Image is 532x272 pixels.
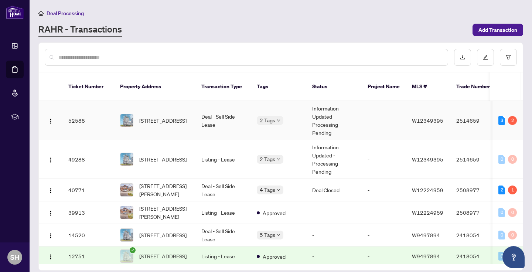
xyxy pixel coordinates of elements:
div: 2 [498,186,505,194]
img: Logo [48,188,54,194]
td: Listing - Lease [195,246,251,266]
th: Tags [251,72,306,101]
span: W12349395 [412,156,443,163]
div: 0 [498,252,505,261]
td: - [362,224,406,246]
img: Logo [48,157,54,163]
th: Status [306,72,362,101]
div: 2 [508,116,517,125]
td: Deal Closed [306,179,362,201]
img: thumbnail-img [120,250,133,262]
button: Logo [45,115,57,126]
span: W9497894 [412,232,440,238]
img: Logo [48,118,54,124]
div: 3 [498,116,505,125]
td: 2418054 [450,224,502,246]
td: - [306,246,362,266]
td: Information Updated - Processing Pending [306,101,362,140]
td: 2508977 [450,179,502,201]
td: 2514659 [450,101,502,140]
td: 12751 [62,246,114,266]
th: Transaction Type [195,72,251,101]
button: filter [500,49,517,66]
div: 0 [508,208,517,217]
td: 52588 [62,101,114,140]
button: Logo [45,250,57,262]
td: - [306,224,362,246]
div: 0 [498,155,505,164]
button: Open asap [502,246,525,268]
img: Logo [48,233,54,239]
img: Logo [48,210,54,216]
span: 5 Tags [260,231,275,239]
th: MLS # [406,72,450,101]
td: 2508977 [450,201,502,224]
span: edit [483,55,488,60]
span: Deal Processing [47,10,84,17]
span: Add Transaction [478,24,517,36]
td: Deal - Sell Side Lease [195,101,251,140]
button: download [454,49,471,66]
span: 4 Tags [260,186,275,194]
button: Logo [45,184,57,196]
span: Approved [263,252,286,261]
span: [STREET_ADDRESS] [139,252,187,260]
td: - [362,201,406,224]
a: RAHR - Transactions [38,23,122,37]
span: [STREET_ADDRESS] [139,155,187,163]
button: Logo [45,207,57,218]
span: [STREET_ADDRESS][PERSON_NAME] [139,204,190,221]
td: - [362,246,406,266]
button: Logo [45,153,57,165]
span: down [277,233,280,237]
span: filter [506,55,511,60]
span: down [277,157,280,161]
span: down [277,119,280,122]
td: 49288 [62,140,114,179]
span: [STREET_ADDRESS] [139,231,187,239]
td: Listing - Lease [195,140,251,179]
span: W12349395 [412,117,443,124]
span: 2 Tags [260,116,275,125]
td: Listing - Lease [195,201,251,224]
td: 2418054 [450,246,502,266]
img: thumbnail-img [120,114,133,127]
span: down [277,188,280,192]
th: Property Address [114,72,195,101]
button: Logo [45,229,57,241]
div: 0 [508,155,517,164]
td: 14520 [62,224,114,246]
img: thumbnail-img [120,206,133,219]
td: - [362,140,406,179]
td: 40771 [62,179,114,201]
span: W12224959 [412,187,443,193]
img: thumbnail-img [120,153,133,166]
button: edit [477,49,494,66]
span: 2 Tags [260,155,275,163]
div: 0 [498,231,505,239]
img: thumbnail-img [120,229,133,241]
span: W12224959 [412,209,443,216]
span: [STREET_ADDRESS][PERSON_NAME] [139,182,190,198]
td: 2514659 [450,140,502,179]
span: check-circle [130,247,136,253]
div: 0 [508,231,517,239]
span: Approved [263,209,286,217]
span: home [38,11,44,16]
img: logo [6,6,24,19]
th: Ticket Number [62,72,114,101]
td: - [306,201,362,224]
img: thumbnail-img [120,184,133,196]
span: SH [10,252,19,262]
img: Logo [48,254,54,260]
td: Deal - Sell Side Lease [195,179,251,201]
th: Project Name [362,72,406,101]
span: download [460,55,465,60]
th: Trade Number [450,72,502,101]
span: W9497894 [412,253,440,259]
td: 39913 [62,201,114,224]
div: 1 [508,186,517,194]
td: - [362,179,406,201]
button: Add Transaction [473,24,523,36]
td: Deal - Sell Side Lease [195,224,251,246]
